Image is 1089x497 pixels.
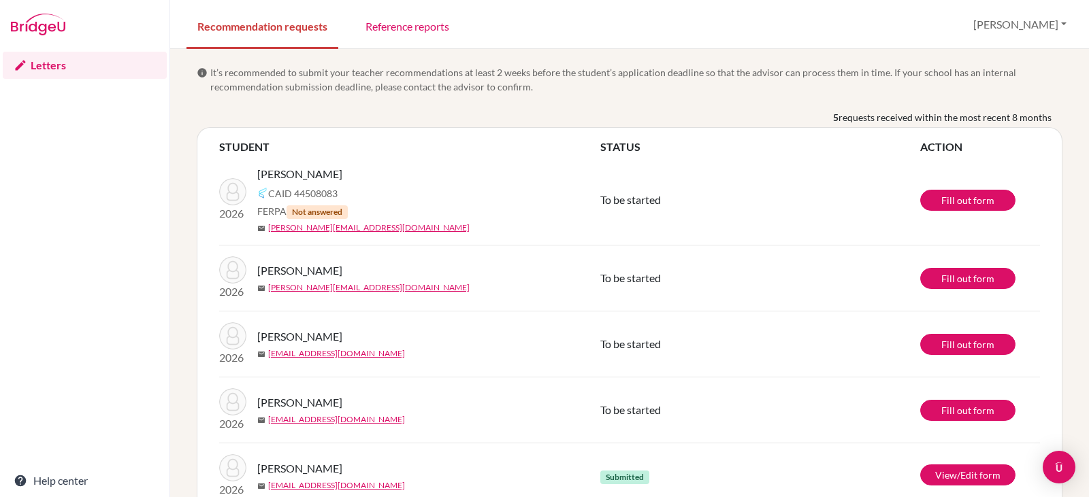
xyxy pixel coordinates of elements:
span: mail [257,224,265,233]
span: CAID 44508083 [268,186,338,201]
a: [EMAIL_ADDRESS][DOMAIN_NAME] [268,479,405,492]
img: Santos, Jorge [219,256,246,284]
th: STATUS [600,139,920,155]
p: 2026 [219,415,246,432]
a: [PERSON_NAME][EMAIL_ADDRESS][DOMAIN_NAME] [268,222,470,234]
a: Help center [3,467,167,494]
span: [PERSON_NAME] [257,262,342,279]
p: 2026 [219,205,246,222]
span: [PERSON_NAME] [257,394,342,411]
th: STUDENT [219,139,600,155]
a: Fill out form [920,334,1015,355]
span: To be started [600,271,661,284]
p: 2026 [219,284,246,300]
span: FERPA [257,204,348,219]
button: [PERSON_NAME] [967,12,1073,37]
a: Reference reports [355,2,460,49]
span: info [197,67,208,78]
a: Fill out form [920,400,1015,421]
a: [PERSON_NAME][EMAIL_ADDRESS][DOMAIN_NAME] [268,281,470,294]
a: Letters [3,52,167,79]
img: Alende, Juan Ignacio [219,322,246,349]
span: mail [257,416,265,424]
a: View/Edit form [920,464,1015,485]
span: To be started [600,193,661,206]
a: Fill out form [920,190,1015,211]
span: [PERSON_NAME] [257,460,342,477]
span: Submitted [600,470,649,484]
span: To be started [600,403,661,416]
a: Recommendation requests [186,2,338,49]
th: ACTION [920,139,1040,155]
p: 2026 [219,349,246,366]
a: [EMAIL_ADDRESS][DOMAIN_NAME] [268,413,405,426]
img: Common App logo [257,188,268,199]
span: To be started [600,337,661,350]
img: Bagurskas, Ivan [219,388,246,415]
span: requests received within the most recent 8 months [839,110,1052,124]
span: mail [257,284,265,292]
span: Not answered [287,205,348,219]
a: [EMAIL_ADDRESS][DOMAIN_NAME] [268,347,405,360]
a: Fill out form [920,268,1015,289]
span: [PERSON_NAME] [257,328,342,345]
b: 5 [833,110,839,124]
span: [PERSON_NAME] [257,166,342,182]
div: Open Intercom Messenger [1043,451,1075,483]
img: Bagurskas, Ivan [219,454,246,481]
span: It’s recommended to submit your teacher recommendations at least 2 weeks before the student’s app... [210,65,1062,94]
img: Cornejo, Derek [219,178,246,205]
span: mail [257,482,265,490]
span: mail [257,350,265,358]
img: Bridge-U [11,14,65,35]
